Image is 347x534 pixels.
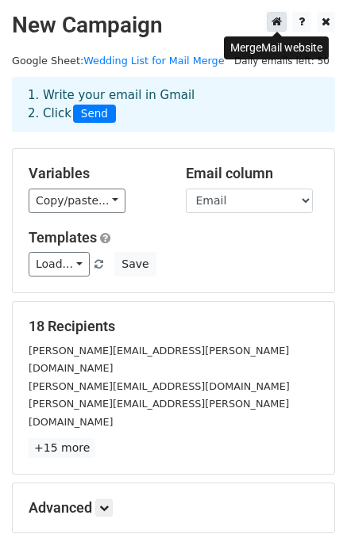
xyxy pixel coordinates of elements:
[12,12,335,39] h2: New Campaign
[224,36,329,59] div: MergeMail website
[186,165,319,182] h5: Email column
[29,380,290,392] small: [PERSON_NAME][EMAIL_ADDRESS][DOMAIN_NAME]
[29,318,318,335] h5: 18 Recipients
[29,398,289,428] small: [PERSON_NAME][EMAIL_ADDRESS][PERSON_NAME][DOMAIN_NAME]
[73,105,116,124] span: Send
[12,55,225,67] small: Google Sheet:
[29,252,90,277] a: Load...
[29,438,95,458] a: +15 more
[29,229,97,246] a: Templates
[268,458,347,534] iframe: Chat Widget
[229,55,335,67] a: Daily emails left: 50
[83,55,224,67] a: Wedding List for Mail Merge
[29,189,125,213] a: Copy/paste...
[29,345,289,375] small: [PERSON_NAME][EMAIL_ADDRESS][PERSON_NAME][DOMAIN_NAME]
[114,252,156,277] button: Save
[29,499,318,517] h5: Advanced
[16,86,331,123] div: 1. Write your email in Gmail 2. Click
[29,165,162,182] h5: Variables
